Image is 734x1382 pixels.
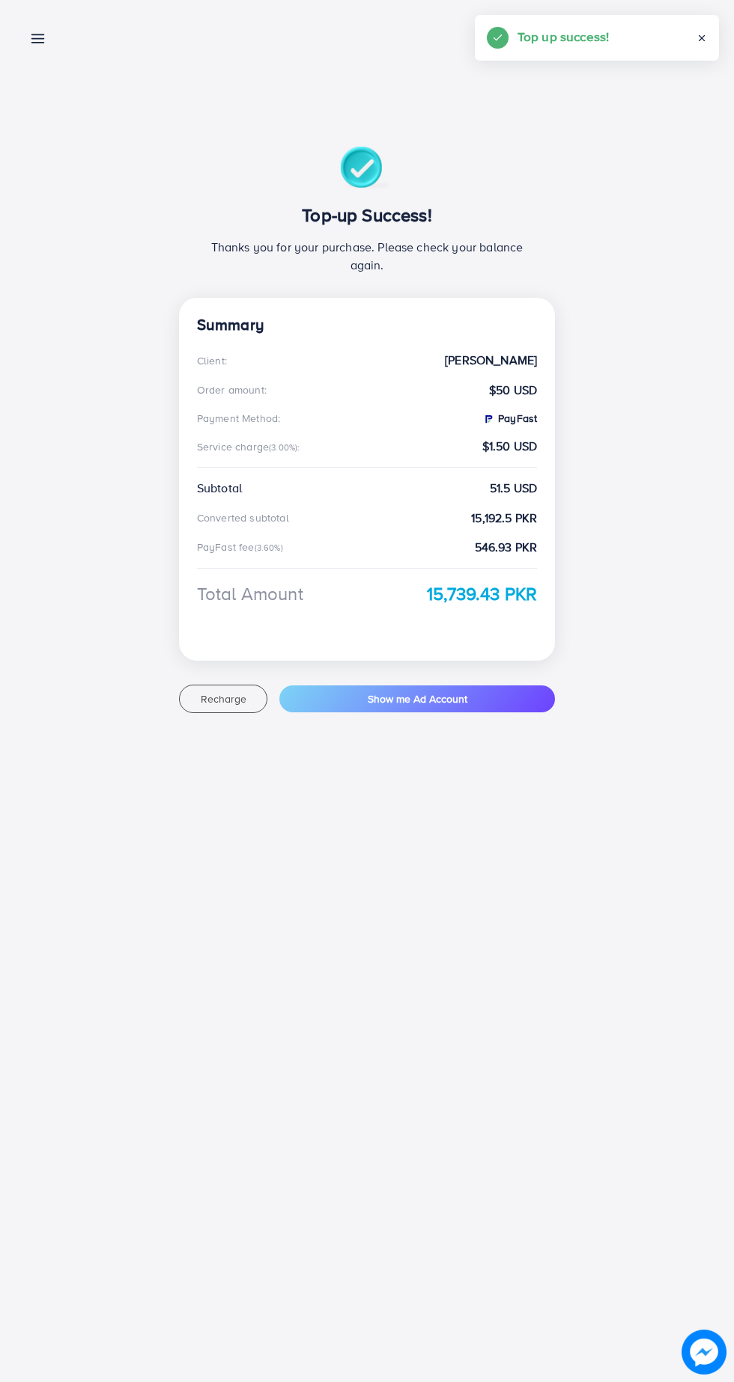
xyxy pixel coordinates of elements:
strong: 51.5 USD [490,480,537,497]
strong: PayFast [482,411,537,426]
h5: Top up success! [518,27,609,46]
div: PayFast fee [197,539,288,554]
img: image [682,1330,727,1375]
img: success [340,147,393,192]
strong: 546.93 PKR [475,539,538,556]
div: Subtotal [197,480,242,497]
span: Recharge [201,691,246,706]
strong: $1.50 USD [482,438,537,455]
strong: 15,192.5 PKR [471,510,537,527]
button: Show me Ad Account [279,685,555,712]
h4: Summary [197,316,537,334]
img: PayFast [482,413,494,425]
strong: 15,739.43 PKR [427,581,537,607]
div: Converted subtotal [197,510,289,525]
small: (3.60%) [255,542,283,554]
small: (3.00%): [269,441,300,453]
strong: $50 USD [489,382,537,399]
p: Thanks you for your purchase. Please check your balance again. [197,238,537,274]
div: Service charge [197,439,305,454]
div: Payment Method: [197,411,280,426]
div: Total Amount [197,581,303,607]
strong: [PERSON_NAME] [445,352,537,369]
h3: Top-up Success! [197,204,537,226]
div: Order amount: [197,382,267,397]
button: Recharge [179,685,268,713]
div: Client: [197,353,227,368]
span: Show me Ad Account [368,691,467,706]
